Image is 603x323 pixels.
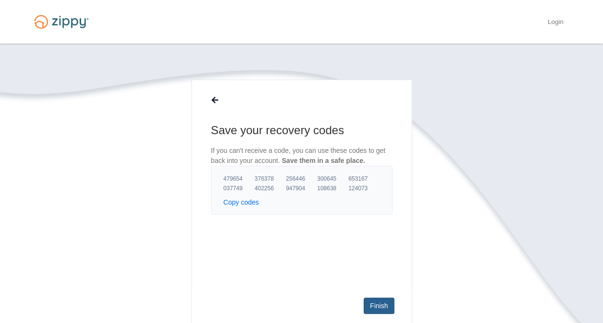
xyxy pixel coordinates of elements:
[211,146,392,166] p: If you can't receive a code, you can use these codes to get back into your account.
[286,185,317,192] span: 947904
[255,185,286,192] span: 402256
[224,185,255,192] span: 037749
[348,185,379,192] span: 124073
[28,11,95,33] img: Logo
[317,175,348,183] span: 300645
[547,18,563,28] a: Login
[224,175,255,183] span: 479654
[317,185,348,192] span: 108638
[282,157,365,164] span: Save them in a safe place.
[255,175,286,183] span: 376378
[224,197,259,207] button: Copy codes
[348,175,379,183] span: 653167
[286,175,317,183] span: 256446
[364,298,394,314] a: Finish
[211,123,392,138] h1: Save your recovery codes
